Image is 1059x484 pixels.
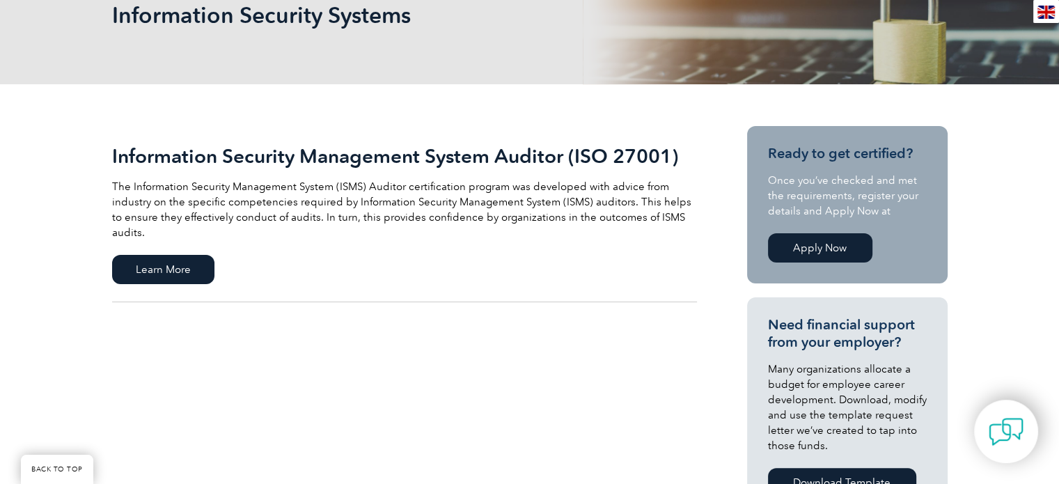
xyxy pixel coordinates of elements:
[112,145,697,167] h2: Information Security Management System Auditor (ISO 27001)
[768,316,927,351] h3: Need financial support from your employer?
[768,173,927,219] p: Once you’ve checked and met the requirements, register your details and Apply Now at
[112,255,214,284] span: Learn More
[768,145,927,162] h3: Ready to get certified?
[112,1,647,29] h1: Information Security Systems
[112,126,697,302] a: Information Security Management System Auditor (ISO 27001) The Information Security Management Sy...
[112,179,697,240] p: The Information Security Management System (ISMS) Auditor certification program was developed wit...
[1037,6,1055,19] img: en
[989,414,1023,449] img: contact-chat.png
[768,361,927,453] p: Many organizations allocate a budget for employee career development. Download, modify and use th...
[21,455,93,484] a: BACK TO TOP
[768,233,872,263] a: Apply Now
